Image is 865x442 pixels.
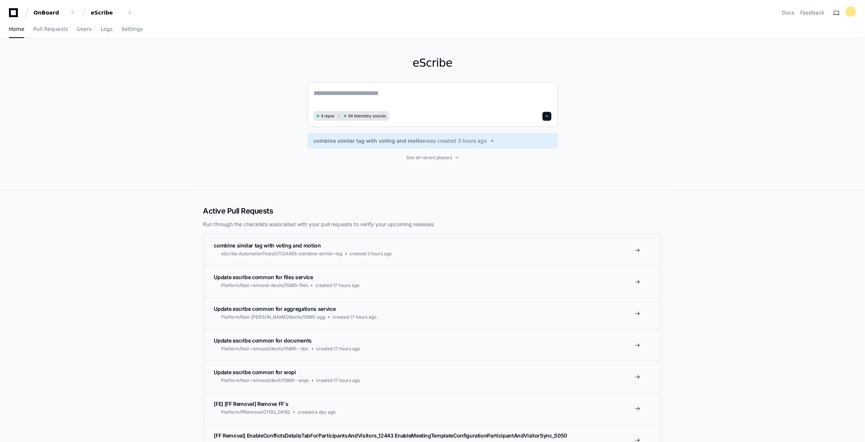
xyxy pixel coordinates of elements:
[222,314,325,320] span: Platform/feat-[PERSON_NAME]/devils/15885-agg
[204,234,662,266] a: combine similar tag with voting and motioneScribe.AutomationTests/OT/24483-combine-similar-tagcre...
[406,155,452,161] span: See all recent players
[426,137,487,145] span: was created 3 hours ago
[203,206,662,216] h2: Active Pull Requests
[222,251,343,257] span: eScribe.AutomationTests/OT/24483-combine-similar-tag
[321,113,335,119] span: 4 repos
[91,9,123,16] div: eScribe
[214,337,312,344] span: Update escribe common for documents
[77,21,92,38] a: Users
[204,392,662,424] a: [FE] [FF Removal] Remove FF`sPlatform/ffRemoval/21193_24192created a day ago
[298,409,336,415] span: created a day ago
[782,9,795,16] a: Docs
[214,369,296,375] span: Update escribe common for wopi
[314,137,426,145] span: combine similar tag with voting and motion
[349,113,386,119] span: 64 telemetry sources
[9,27,24,31] span: Home
[204,266,662,297] a: Update escribe common for files servicePlatform/feat-removal-devils/15885-filescreated 17 hours ago
[31,6,78,19] button: OnBoard
[222,378,309,383] span: Platform/feat-removal/devil/15885--wopi
[801,9,825,16] button: Feedback
[317,378,360,383] span: created 17 hours ago
[77,27,92,31] span: Users
[33,21,68,38] a: Pull Requests
[204,361,662,392] a: Update escribe common for wopiPlatform/feat-removal/devil/15885--wopicreated 17 hours ago
[214,401,289,407] span: [FE] [FF Removal] Remove FF`s
[222,346,309,352] span: Platform/feat-removal/devils/15885--doc
[214,432,567,439] span: [FF Removal] EnableConflictsDetailsTabForParticipantsAndVisitors_12443 EnableMeetingTemplateConfi...
[88,6,136,19] button: eScribe
[333,314,377,320] span: created 17 hours ago
[33,27,68,31] span: Pull Requests
[121,27,143,31] span: Settings
[314,137,551,145] a: combine similar tag with voting and motionwas created 3 hours ago
[222,409,290,415] span: Platform/ffRemoval/21193_24192
[204,297,662,329] a: Update escribe common for aggregations servicePlatform/feat-[PERSON_NAME]/devils/15885-aggcreated...
[317,346,360,352] span: created 17 hours ago
[308,56,558,70] h1: eScribe
[101,21,112,38] a: Logs
[350,251,392,257] span: created 3 hours ago
[121,21,143,38] a: Settings
[214,306,336,312] span: Update escribe common for aggregations service
[204,329,662,361] a: Update escribe common for documentsPlatform/feat-removal/devils/15885--doccreated 17 hours ago
[214,242,321,249] span: combine similar tag with voting and motion
[101,27,112,31] span: Logs
[308,155,558,161] a: See all recent players
[222,282,308,288] span: Platform/feat-removal-devils/15885-files
[34,9,66,16] div: OnBoard
[9,21,24,38] a: Home
[316,282,360,288] span: created 17 hours ago
[214,274,313,280] span: Update escribe common for files service
[203,221,662,228] p: Run through the checklists associated with your pull requests to verify your upcoming releases.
